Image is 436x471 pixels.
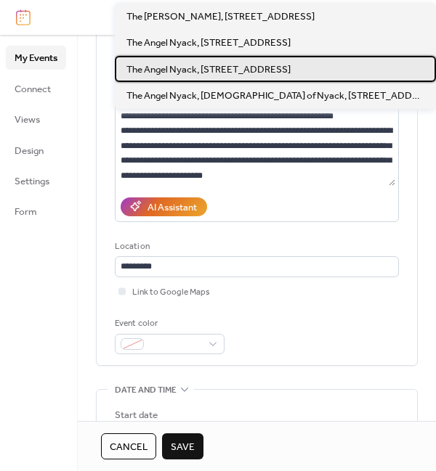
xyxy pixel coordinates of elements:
div: Location [115,239,396,254]
span: Connect [15,82,51,97]
div: Event color [115,316,222,331]
span: Views [15,112,40,127]
a: Settings [6,169,66,192]
span: Settings [15,174,49,189]
a: My Events [6,46,66,69]
span: Date and time [115,383,177,398]
span: The Angel Nyack, [STREET_ADDRESS] [126,62,291,77]
a: Connect [6,77,66,100]
span: The [PERSON_NAME], [STREET_ADDRESS] [126,9,315,24]
div: AI Assistant [148,200,197,215]
button: AI Assistant [121,197,207,216]
span: Link to Google Maps [132,285,210,300]
button: Save [162,433,203,459]
span: The Angel Nyack, [STREET_ADDRESS] [126,36,291,50]
a: Views [6,107,66,131]
span: My Events [15,51,57,65]
a: Design [6,139,66,162]
button: Cancel [101,433,156,459]
div: Start date [115,408,158,422]
span: Form [15,205,37,219]
span: Design [15,144,44,158]
span: Save [171,440,195,454]
span: Cancel [110,440,148,454]
a: Form [6,200,66,223]
span: The Angel Nyack, [DEMOGRAPHIC_DATA] of Nyack, [STREET_ADDRESS] [126,89,424,103]
img: logo [16,9,31,25]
